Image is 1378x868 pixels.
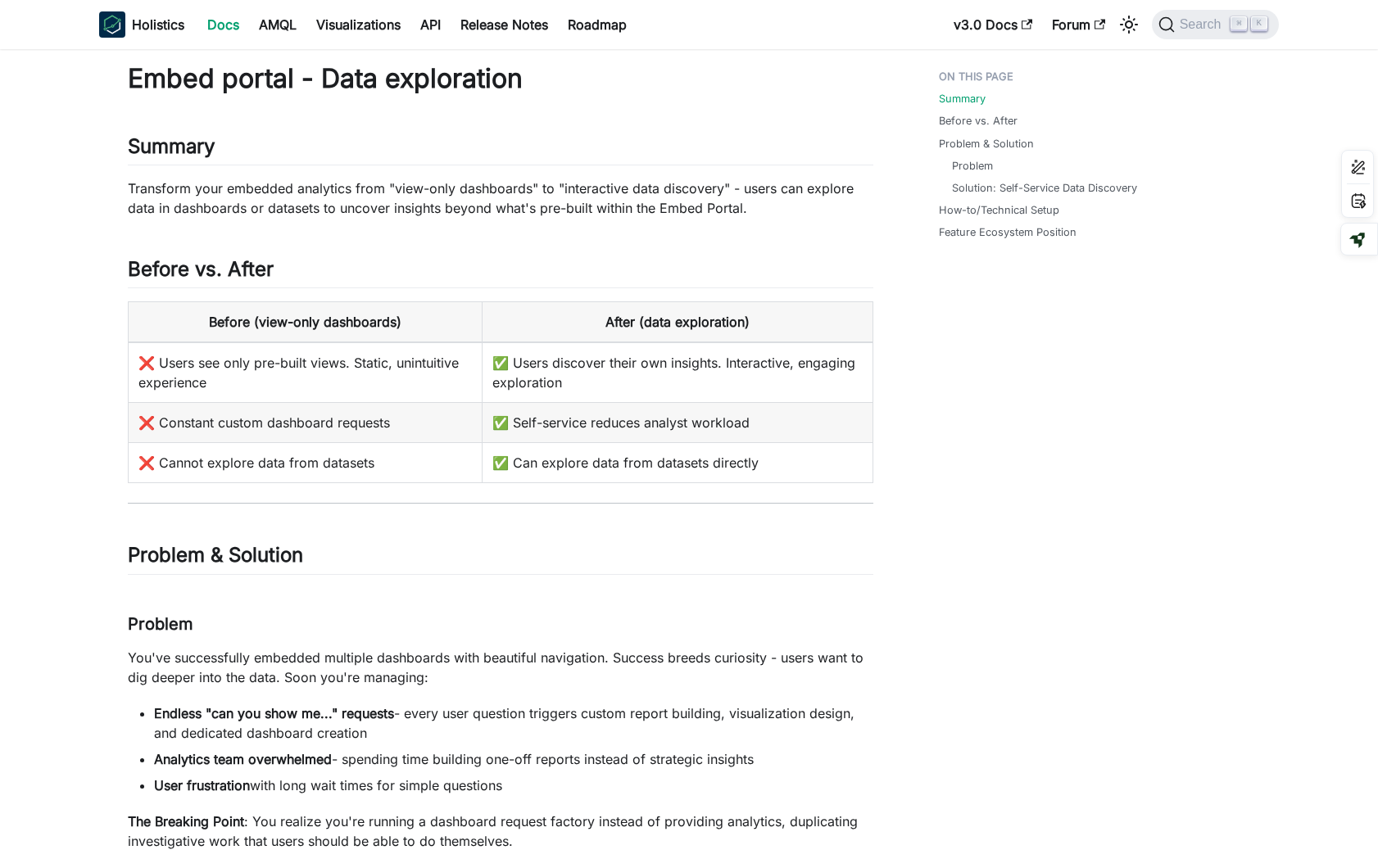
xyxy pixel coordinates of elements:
[128,342,483,403] td: ❌ Users see only pre-built views. Static, unintuitive experience
[1231,16,1247,31] kbd: ⌘
[154,703,873,743] li: - every user question triggers custom report building, visualization design, and dedicated dashbo...
[939,202,1059,218] a: How-to/Technical Setup
[451,11,558,38] a: Release Notes
[128,543,873,574] h2: Problem & Solution
[128,179,873,218] p: Transform your embedded analytics from "view-only dashboards" to "interactive data discovery" - u...
[128,813,244,830] strong: The Breaking Point
[99,11,184,38] a: HolisticsHolistics
[128,443,483,483] td: ❌ Cannot explore data from datasets
[128,62,873,95] h1: Embed portal - Data exploration
[952,158,993,174] a: Problem
[306,11,410,38] a: Visualizations
[128,811,873,851] p: : You realize you're running a dashboard request factory instead of providing analytics, duplicat...
[249,11,306,38] a: AMQL
[952,180,1137,196] a: Solution: Self-Service Data Discovery
[1042,11,1115,38] a: Forum
[128,403,483,443] td: ❌ Constant custom dashboard requests
[1116,11,1142,38] button: Switch between dark and light mode (currently light mode)
[944,11,1042,38] a: v3.0 Docs
[483,302,873,343] th: After (data exploration)
[154,775,873,795] li: with long wait times for simple questions
[154,705,394,721] strong: Endless "can you show me..." requests
[128,257,873,288] h2: Before vs. After
[1175,17,1231,32] span: Search
[939,136,1034,151] a: Problem & Solution
[132,15,184,34] b: Holistics
[410,11,451,38] a: API
[128,302,483,343] th: Before (view-only dashboards)
[483,342,873,403] td: ✅ Users discover their own insights. Interactive, engaging exploration
[939,91,986,106] a: Summary
[939,113,1018,129] a: Before vs. After
[1251,16,1267,31] kbd: K
[99,11,125,38] img: Holistics
[483,443,873,483] td: ✅ Can explore data from datasets directly
[197,11,249,38] a: Docs
[558,11,637,38] a: Roadmap
[154,749,873,769] li: - spending time building one-off reports instead of strategic insights
[128,614,873,635] h3: Problem
[939,224,1077,240] a: Feature Ecosystem Position
[154,777,250,793] strong: User frustration
[1152,10,1279,39] button: Search (Command+K)
[483,403,873,443] td: ✅ Self-service reduces analyst workload
[154,751,332,767] strong: Analytics team overwhelmed
[128,648,873,687] p: You've successfully embedded multiple dashboards with beautiful navigation. Success breeds curios...
[128,134,873,165] h2: Summary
